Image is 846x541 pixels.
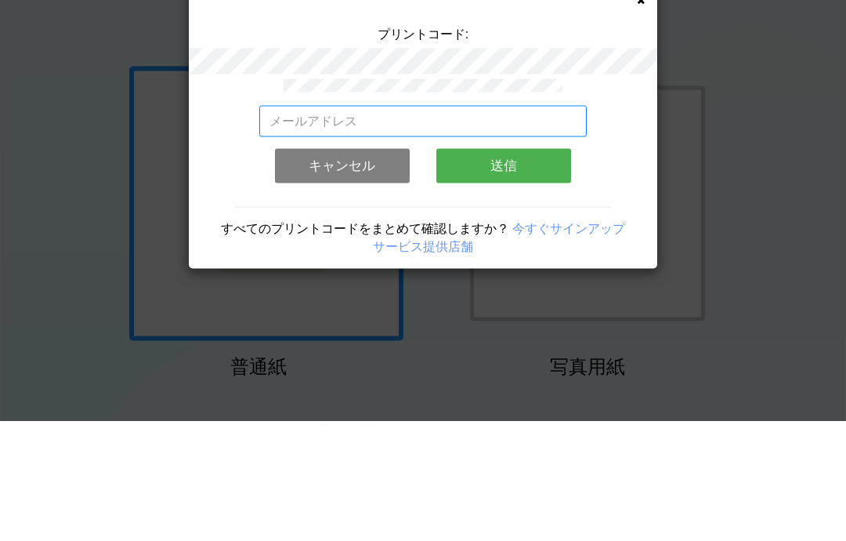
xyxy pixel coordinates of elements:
[221,342,509,355] span: すべてのプリントコードをまとめて確認しますか？
[512,342,625,355] a: 今すぐサインアップ
[378,147,468,161] span: プリントコード:
[275,269,410,303] button: キャンセル
[259,226,587,257] input: メールアドレス
[436,269,571,303] button: 送信
[373,360,473,373] a: サービス提供店舗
